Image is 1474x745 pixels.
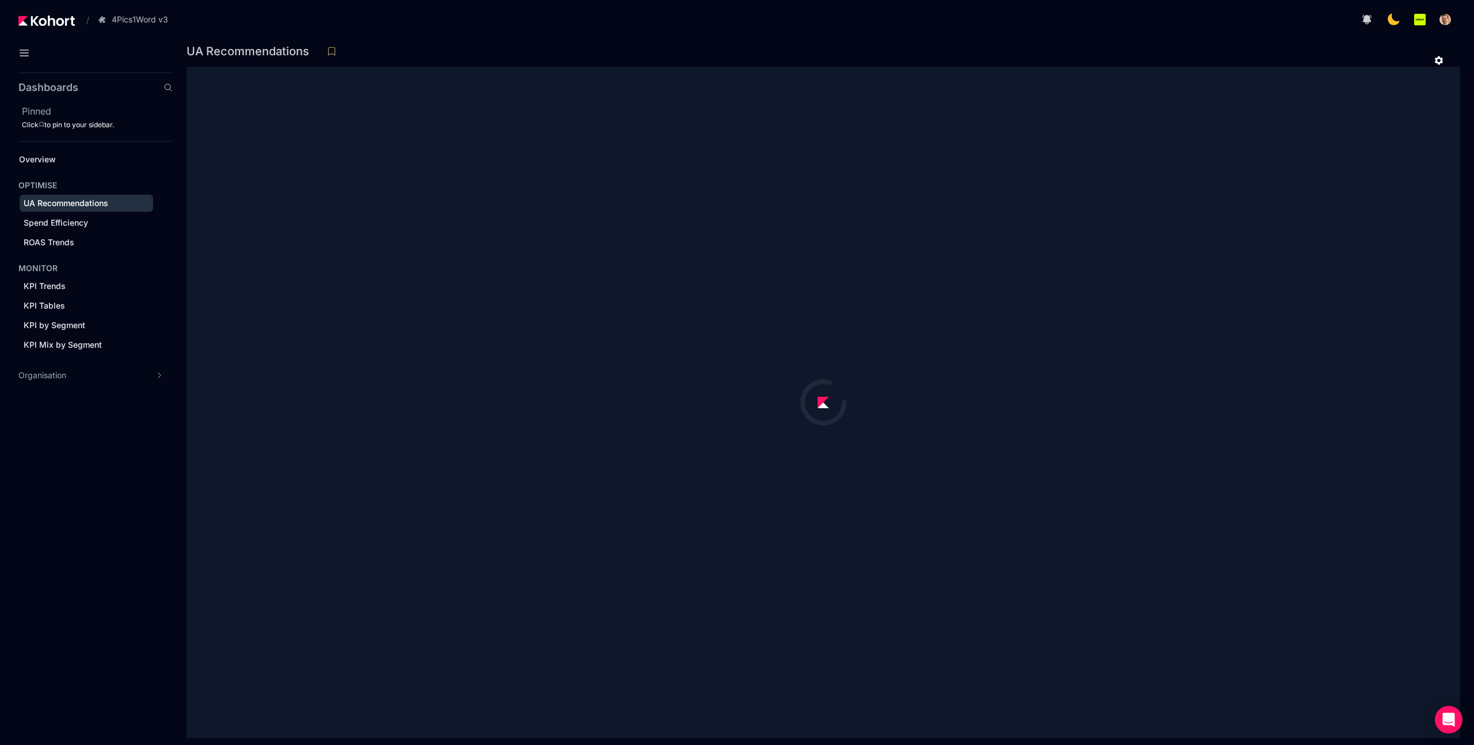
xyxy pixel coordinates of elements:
[22,120,173,130] div: Click to pin to your sidebar.
[24,340,102,349] span: KPI Mix by Segment
[187,45,316,57] h3: UA Recommendations
[24,320,85,330] span: KPI by Segment
[77,14,89,26] span: /
[18,16,75,26] img: Kohort logo
[20,214,153,231] a: Spend Efficiency
[20,317,153,334] a: KPI by Segment
[24,198,108,208] span: UA Recommendations
[92,10,180,29] button: 4Pics1Word v3
[20,234,153,251] a: ROAS Trends
[18,263,58,274] h4: MONITOR
[18,370,66,381] span: Organisation
[18,180,57,191] h4: OPTIMISE
[20,297,153,314] a: KPI Tables
[112,14,168,25] span: 4Pics1Word v3
[20,336,153,354] a: KPI Mix by Segment
[1435,706,1462,733] div: Open Intercom Messenger
[24,218,88,227] span: Spend Efficiency
[20,278,153,295] a: KPI Trends
[22,104,173,118] h2: Pinned
[24,281,66,291] span: KPI Trends
[20,195,153,212] a: UA Recommendations
[15,151,153,168] a: Overview
[24,237,74,247] span: ROAS Trends
[24,301,65,310] span: KPI Tables
[18,82,78,93] h2: Dashboards
[1414,14,1426,25] img: logo_Lotum_Logo_20240521114851236074.png
[19,154,56,164] span: Overview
